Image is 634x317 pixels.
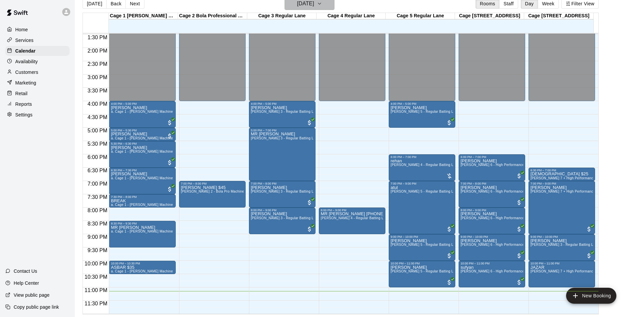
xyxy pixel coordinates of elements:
[249,128,316,181] div: 5:00 PM – 7:00 PM: MR KULDEEP
[389,101,455,128] div: 4:00 PM – 5:00 PM: Pooja Shah
[86,35,109,40] span: 1:30 PM
[530,182,593,185] div: 7:00 PM – 9:00 PM
[5,110,70,120] a: Settings
[530,190,604,193] span: [PERSON_NAME] 7 + High Performance Lane
[166,159,173,166] span: All customers have paid
[249,181,316,208] div: 7:00 PM – 8:00 PM: veeru hunje
[86,61,109,67] span: 2:30 PM
[86,88,109,93] span: 3:30 PM
[461,182,523,185] div: 7:00 PM – 8:00 PM
[247,13,317,19] div: Cage 3 Regular Lane
[459,234,525,261] div: 9:00 PM – 10:00 PM: Abdullah Siddique
[530,169,593,172] div: 6:30 PM – 7:00 PM
[15,48,36,54] p: Calendar
[461,243,533,246] span: [PERSON_NAME] 6 - High Performance Lane
[389,234,455,261] div: 9:00 PM – 10:00 PM: Moaz Khan
[306,119,313,126] span: All customers have paid
[249,101,316,128] div: 4:00 PM – 5:00 PM: Mohit Bhakta
[178,13,247,19] div: Cage 2 Bola Professional Machine
[111,169,173,172] div: 6:30 PM – 7:30 PM
[111,176,173,180] span: a. Cage 1 - [PERSON_NAME] Machine
[516,226,523,233] span: All customers have paid
[251,190,319,193] span: [PERSON_NAME] 3 - Regular Batting Lane
[586,252,592,259] span: All customers have paid
[389,181,455,234] div: 7:00 PM – 9:00 PM: atul
[86,101,109,107] span: 4:00 PM
[111,222,173,225] div: 8:30 PM – 9:30 PM
[528,261,595,287] div: 10:00 PM – 11:00 PM: JAZAR
[5,99,70,109] a: Reports
[524,13,593,19] div: Cage [STREET_ADDRESS]
[14,280,39,286] p: Help Center
[86,154,109,160] span: 6:00 PM
[446,226,453,233] span: All customers have paid
[111,150,173,153] span: a. Cage 1 - [PERSON_NAME] Machine
[15,26,28,33] p: Home
[109,261,175,274] div: 10:00 PM – 10:30 PM: ASBAR $35
[5,67,70,77] a: Customers
[14,292,50,298] p: View public page
[181,190,253,193] span: [PERSON_NAME] 2 - Bola Pro Machine Lane
[166,186,173,193] span: All customers have paid
[249,208,316,234] div: 8:00 PM – 9:00 PM: MR ALI
[111,136,173,140] span: a. Cage 1 - [PERSON_NAME] Machine
[446,119,453,126] span: All customers have paid
[111,269,173,273] span: a. Cage 1 - [PERSON_NAME] Machine
[83,287,109,293] span: 11:00 PM
[5,25,70,35] a: Home
[251,129,314,132] div: 5:00 PM – 7:00 PM
[14,304,59,310] p: Copy public page link
[251,102,314,105] div: 4:00 PM – 5:00 PM
[306,199,313,206] span: All customers have paid
[83,301,109,306] span: 11:30 PM
[530,262,593,265] div: 10:00 PM – 11:00 PM
[317,13,386,19] div: Cage 4 Regular Lane
[528,181,595,234] div: 7:00 PM – 9:00 PM: Jay Vaghela
[5,35,70,45] a: Services
[181,182,244,185] div: 7:00 PM – 8:00 PM
[109,128,175,141] div: 5:00 PM – 5:30 PM: Prithvi Beri
[86,194,109,200] span: 7:30 PM
[386,13,455,19] div: Cage 5 Regular Lane
[461,235,523,238] div: 9:00 PM – 10:00 PM
[109,168,175,194] div: 6:30 PM – 7:30 PM: Ahmed Butt
[446,279,453,286] span: All customers have paid
[5,57,70,67] div: Availability
[461,209,523,212] div: 8:00 PM – 9:00 PM
[109,194,175,208] div: 7:30 PM – 8:00 PM: BREAK
[391,163,459,167] span: [PERSON_NAME] 4 - Regular Batting Lane
[566,288,616,304] button: add
[391,269,459,273] span: [PERSON_NAME] 5 - Regular Batting Lane
[391,102,453,105] div: 4:00 PM – 5:00 PM
[5,46,70,56] a: Calendar
[109,13,178,19] div: Cage 1 [PERSON_NAME] Machine
[5,88,70,98] a: Retail
[391,110,459,113] span: [PERSON_NAME] 5 - Regular Batting Lane
[391,190,459,193] span: [PERSON_NAME] 5 - Regular Batting Lane
[455,13,524,19] div: Cage [STREET_ADDRESS]
[86,168,109,173] span: 6:30 PM
[251,182,314,185] div: 7:00 PM – 8:00 PM
[319,208,385,234] div: 8:00 PM – 9:00 PM: MR ARJUN 469 426 8163 $40.00
[446,252,453,259] span: All customers have paid
[461,262,523,265] div: 10:00 PM – 11:00 PM
[528,168,595,181] div: 6:30 PM – 7:00 PM: MITHNU $25
[86,221,109,227] span: 8:30 PM
[391,235,453,238] div: 9:00 PM – 10:00 PM
[5,78,70,88] a: Marketing
[321,216,389,220] span: [PERSON_NAME] 4 - Regular Batting Lane
[83,261,109,266] span: 10:00 PM
[86,208,109,213] span: 8:00 PM
[459,261,525,287] div: 10:00 PM – 11:00 PM: sufyan
[111,129,173,132] div: 5:00 PM – 5:30 PM
[528,234,595,261] div: 9:00 PM – 10:00 PM: Manas Rawat
[516,279,523,286] span: All customers have paid
[461,216,533,220] span: [PERSON_NAME] 6 - High Performance Lane
[86,128,109,133] span: 5:00 PM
